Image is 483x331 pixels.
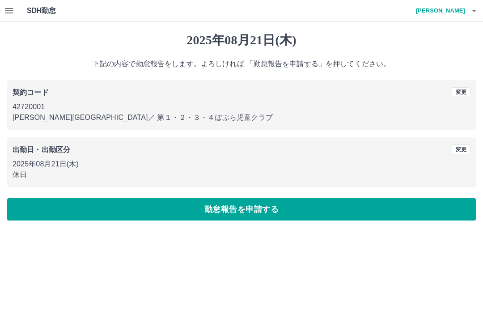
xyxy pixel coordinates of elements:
[13,102,470,112] p: 42720001
[7,198,476,221] button: 勤怠報告を申請する
[7,33,476,48] h1: 2025年08月21日(木)
[13,89,49,96] b: 契約コード
[13,159,470,170] p: 2025年08月21日(木)
[452,144,470,154] button: 変更
[13,170,470,180] p: 休日
[452,87,470,97] button: 変更
[7,59,476,69] p: 下記の内容で勤怠報告をします。よろしければ 「勤怠報告を申請する」を押してください。
[13,146,70,153] b: 出勤日・出勤区分
[13,112,470,123] p: [PERSON_NAME][GEOGRAPHIC_DATA] ／ 第１・２・３・４ぽぷら児童クラブ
